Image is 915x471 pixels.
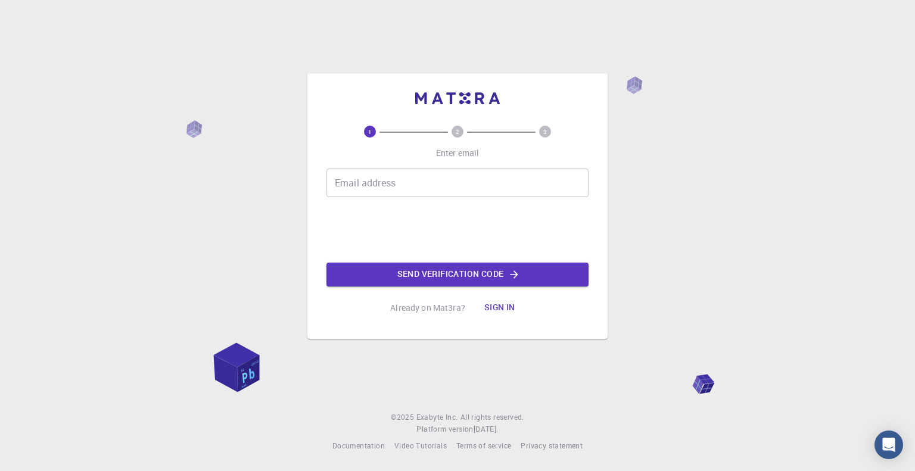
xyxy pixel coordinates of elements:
a: Terms of service [456,440,511,452]
button: Sign in [475,296,525,320]
a: Documentation [332,440,385,452]
span: Platform version [416,423,473,435]
text: 3 [543,127,547,136]
p: Enter email [436,147,480,159]
a: Exabyte Inc. [416,411,458,423]
a: Privacy statement [521,440,583,452]
p: Already on Mat3ra? [390,302,465,314]
span: © 2025 [391,411,416,423]
a: Video Tutorials [394,440,447,452]
text: 1 [368,127,372,136]
text: 2 [456,127,459,136]
button: Send verification code [326,263,589,286]
iframe: reCAPTCHA [367,207,548,253]
div: Open Intercom Messenger [874,431,903,459]
span: Documentation [332,441,385,450]
span: Exabyte Inc. [416,412,458,422]
a: [DATE]. [474,423,499,435]
span: [DATE] . [474,424,499,433]
span: Privacy statement [521,441,583,450]
span: Video Tutorials [394,441,447,450]
span: All rights reserved. [460,411,524,423]
span: Terms of service [456,441,511,450]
